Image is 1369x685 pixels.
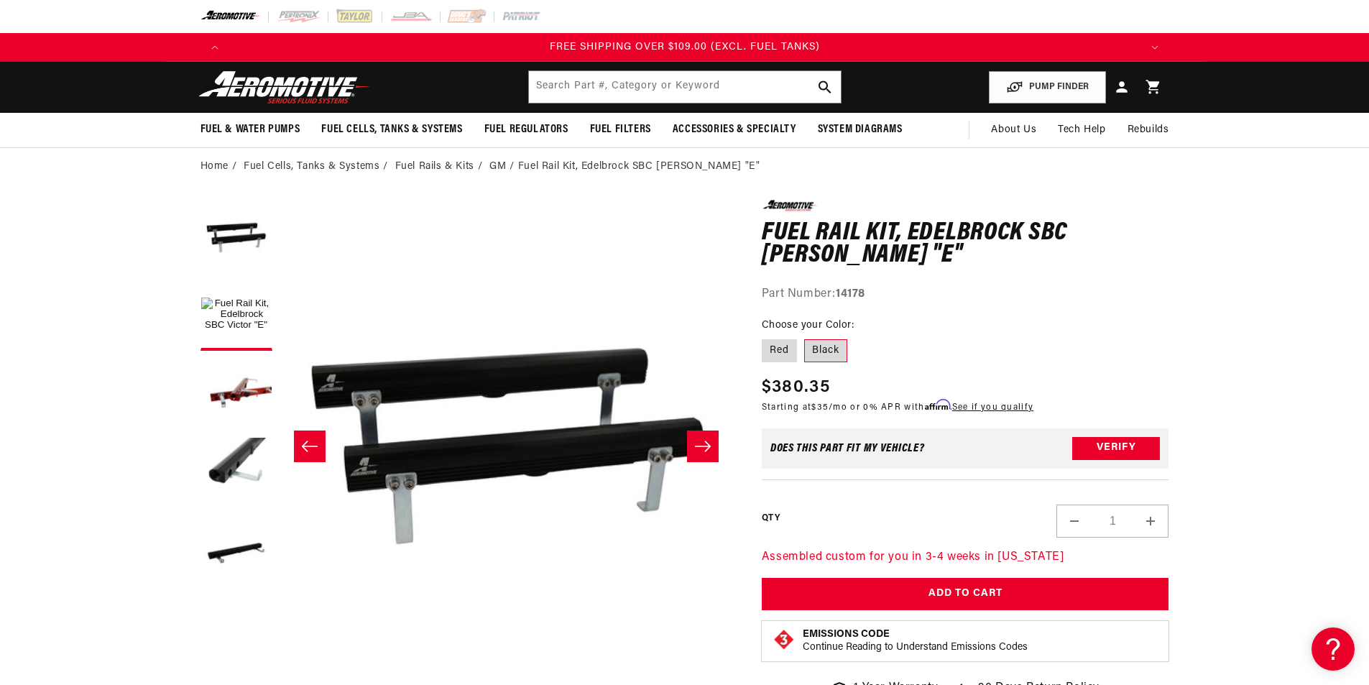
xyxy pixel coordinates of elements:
[807,113,913,147] summary: System Diagrams
[474,113,579,147] summary: Fuel Regulators
[1140,33,1169,62] button: Translation missing: en.sections.announcements.next_announcement
[229,40,1140,55] div: Announcement
[244,159,392,175] li: Fuel Cells, Tanks & Systems
[925,400,950,410] span: Affirm
[804,339,847,362] label: Black
[550,42,820,52] span: FREE SHIPPING OVER $109.00 (EXCL. FUEL TANKS)
[687,431,719,462] button: Slide right
[200,279,272,351] button: Load image 1 in gallery view
[662,113,807,147] summary: Accessories & Specialty
[803,629,890,640] strong: Emissions Code
[310,113,473,147] summary: Fuel Cells, Tanks & Systems
[200,437,272,509] button: Load image 4 in gallery view
[484,122,568,137] span: Fuel Regulators
[762,578,1169,610] button: Add to Cart
[200,159,229,175] a: Home
[980,113,1047,147] a: About Us
[518,159,760,175] li: Fuel Rail Kit, Edelbrock SBC [PERSON_NAME] "E"
[770,443,925,454] div: Does This part fit My vehicle?
[836,288,865,300] strong: 14178
[165,33,1205,62] slideshow-component: Translation missing: en.sections.announcements.announcement_bar
[811,403,829,412] span: $35
[762,318,855,333] legend: Choose your Color:
[195,70,374,104] img: Aeromotive
[1047,113,1116,147] summary: Tech Help
[200,122,300,137] span: Fuel & Water Pumps
[529,71,841,103] input: Search by Part Number, Category or Keyword
[579,113,662,147] summary: Fuel Filters
[762,548,1169,567] p: Assembled custom for you in 3-4 weeks in [US_STATE]
[1072,437,1160,460] button: Verify
[803,641,1028,654] p: Continue Reading to Understand Emissions Codes
[673,122,796,137] span: Accessories & Specialty
[190,113,311,147] summary: Fuel & Water Pumps
[762,339,797,362] label: Red
[803,628,1028,654] button: Emissions CodeContinue Reading to Understand Emissions Codes
[200,200,272,272] button: Load image 2 in gallery view
[294,431,326,462] button: Slide left
[809,71,841,103] button: search button
[395,159,474,175] a: Fuel Rails & Kits
[1128,122,1169,138] span: Rebuilds
[773,628,796,651] img: Emissions code
[1117,113,1180,147] summary: Rebuilds
[762,512,780,525] label: QTY
[489,159,506,175] a: GM
[762,400,1033,414] p: Starting at /mo or 0% APR with .
[200,159,1169,175] nav: breadcrumbs
[321,122,462,137] span: Fuel Cells, Tanks & Systems
[590,122,651,137] span: Fuel Filters
[229,40,1140,55] div: 4 of 4
[200,358,272,430] button: Load image 3 in gallery view
[762,285,1169,304] div: Part Number:
[952,403,1033,412] a: See if you qualify - Learn more about Affirm Financing (opens in modal)
[818,122,903,137] span: System Diagrams
[1058,122,1105,138] span: Tech Help
[200,33,229,62] button: Translation missing: en.sections.announcements.previous_announcement
[989,71,1106,104] button: PUMP FINDER
[762,374,830,400] span: $380.35
[991,124,1036,135] span: About Us
[200,516,272,588] button: Load image 5 in gallery view
[762,222,1169,267] h1: Fuel Rail Kit, Edelbrock SBC [PERSON_NAME] "E"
